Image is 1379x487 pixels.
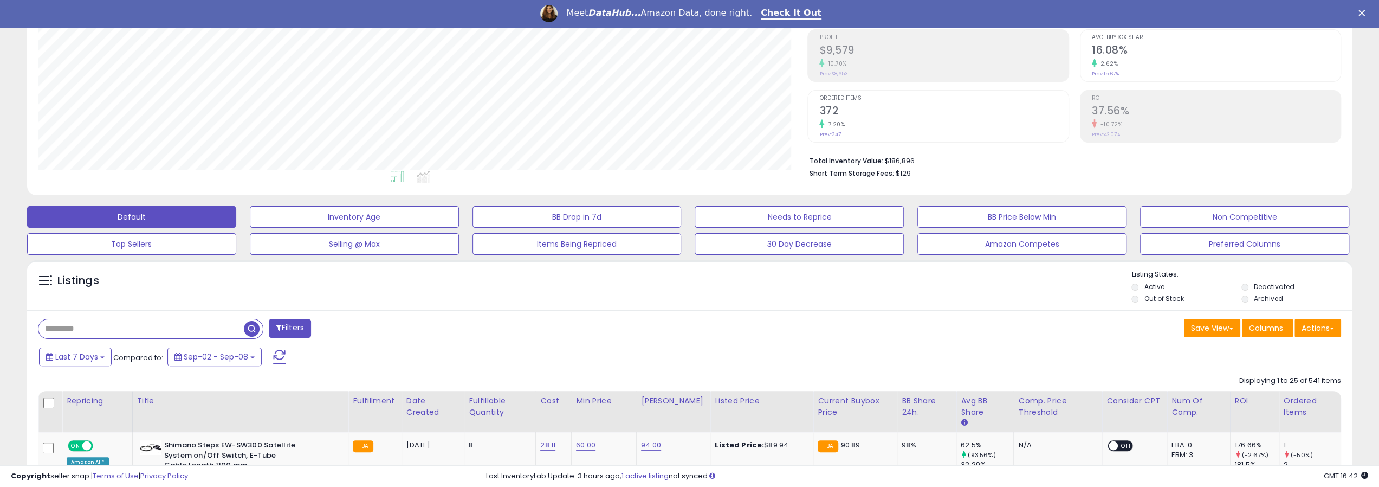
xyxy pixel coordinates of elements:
[250,206,459,228] button: Inventory Age
[406,395,459,418] div: Date Created
[917,233,1126,255] button: Amazon Competes
[1140,233,1349,255] button: Preferred Columns
[566,8,752,18] div: Meet Amazon Data, done right.
[695,233,904,255] button: 30 Day Decrease
[809,153,1333,166] li: $186,896
[27,206,236,228] button: Default
[1144,294,1183,303] label: Out of Stock
[1018,395,1097,418] div: Comp. Price Threshold
[818,395,892,418] div: Current Buybox Price
[818,440,838,452] small: FBA
[576,395,632,407] div: Min Price
[1239,376,1341,386] div: Displaying 1 to 25 of 541 items
[540,440,555,451] a: 28.11
[1254,282,1294,291] label: Deactivated
[641,395,705,407] div: [PERSON_NAME]
[1291,451,1313,459] small: (-50%)
[819,44,1068,59] h2: $9,579
[1092,105,1341,119] h2: 37.56%
[1092,95,1341,101] span: ROI
[69,441,82,451] span: ON
[406,440,450,450] div: [DATE]
[961,395,1009,418] div: Avg BB Share
[1131,270,1352,280] p: Listing States:
[353,440,373,452] small: FBA
[1249,323,1283,334] span: Columns
[809,169,894,178] b: Short Term Storage Fees:
[1284,440,1341,450] div: 1
[1097,60,1118,68] small: 2.62%
[472,206,682,228] button: BB Drop in 7d
[576,440,595,451] a: 60.00
[167,348,262,366] button: Sep-02 - Sep-08
[353,395,397,407] div: Fulfillment
[695,206,904,228] button: Needs to Reprice
[1294,319,1341,337] button: Actions
[57,273,99,289] h5: Listings
[1171,450,1222,460] div: FBM: 3
[1358,10,1369,16] div: Close
[67,395,128,407] div: Repricing
[902,440,948,450] div: 98%
[486,471,1368,482] div: Last InventoryLab Update: 3 hours ago, not synced.
[472,233,682,255] button: Items Being Repriced
[1284,395,1336,418] div: Ordered Items
[1235,395,1274,407] div: ROI
[819,131,840,138] small: Prev: 347
[819,95,1068,101] span: Ordered Items
[1324,471,1368,481] span: 2025-09-16 16:42 GMT
[113,353,163,363] span: Compared to:
[902,395,951,418] div: BB Share 24h.
[140,471,188,481] a: Privacy Policy
[1242,451,1268,459] small: (-2.67%)
[824,60,846,68] small: 10.70%
[1092,44,1341,59] h2: 16.08%
[968,451,995,459] small: (93.56%)
[540,5,558,22] img: Profile image for Georgie
[588,8,640,18] i: DataHub...
[540,395,567,407] div: Cost
[1144,282,1164,291] label: Active
[1118,441,1135,451] span: OFF
[1171,440,1222,450] div: FBA: 0
[819,71,847,77] small: Prev: $8,653
[641,440,661,451] a: 94.00
[11,471,188,482] div: seller snap | |
[469,440,527,450] div: 8
[1092,71,1119,77] small: Prev: 15.67%
[621,471,669,481] a: 1 active listing
[27,233,236,255] button: Top Sellers
[961,418,967,428] small: Avg BB Share.
[1171,395,1226,418] div: Num of Comp.
[269,319,311,338] button: Filters
[819,105,1068,119] h2: 372
[715,395,808,407] div: Listed Price
[39,348,112,366] button: Last 7 Days
[1235,440,1279,450] div: 176.66%
[961,440,1013,450] div: 62.5%
[469,395,531,418] div: Fulfillable Quantity
[1254,294,1283,303] label: Archived
[1184,319,1240,337] button: Save View
[140,440,161,455] img: 318-E66y8lL._SL40_.jpg
[819,35,1068,41] span: Profit
[1242,319,1293,337] button: Columns
[1092,35,1341,41] span: Avg. Buybox Share
[93,471,139,481] a: Terms of Use
[809,156,883,165] b: Total Inventory Value:
[1018,440,1093,450] div: N/A
[761,8,821,20] a: Check It Out
[11,471,50,481] strong: Copyright
[917,206,1126,228] button: BB Price Below Min
[841,440,860,450] span: 90.89
[1106,395,1162,407] div: Consider CPT
[92,441,109,451] span: OFF
[715,440,764,450] b: Listed Price:
[895,168,910,178] span: $129
[55,351,98,362] span: Last 7 Days
[137,395,344,407] div: Title
[164,440,296,473] b: Shimano Steps EW-SW300 Satellite System on/Off Switch, E-Tube Cable Length 1100 mm
[1097,120,1123,129] small: -10.72%
[1140,206,1349,228] button: Non Competitive
[250,233,459,255] button: Selling @ Max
